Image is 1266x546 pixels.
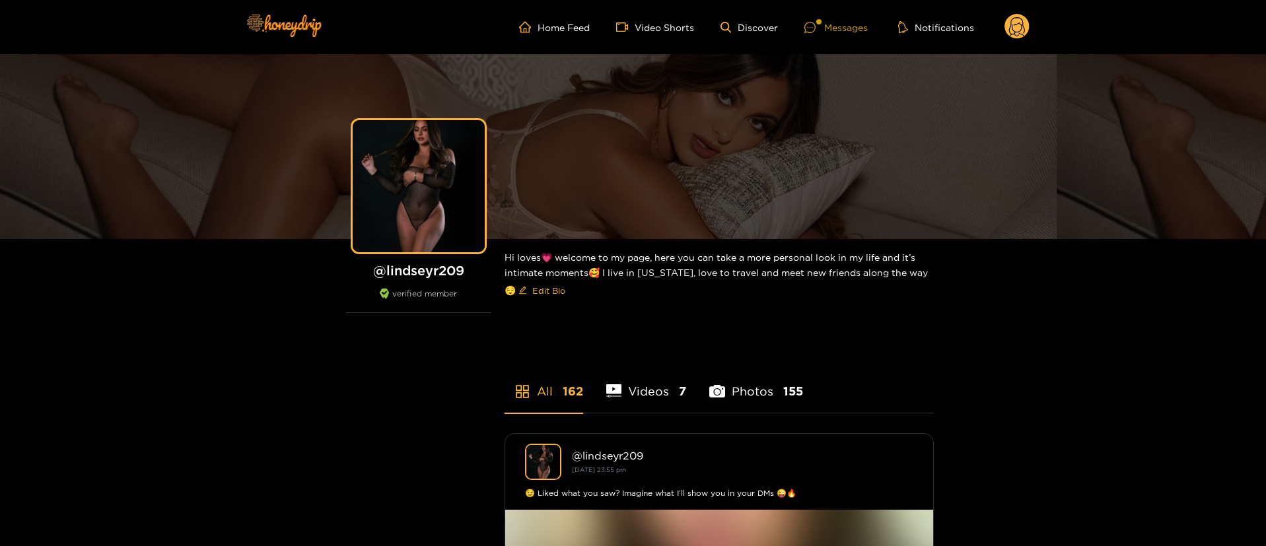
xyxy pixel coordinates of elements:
div: Hi loves💗 welcome to my page, here you can take a more personal look in my life and it’s intimate... [505,239,934,312]
li: Photos [709,353,803,413]
span: edit [518,286,527,296]
span: 155 [783,383,803,399]
div: Messages [804,20,868,35]
h1: @ lindseyr209 [346,262,491,279]
div: 😉 Liked what you saw? Imagine what I’ll show you in your DMs 😜🔥 [525,487,913,500]
small: [DATE] 23:55 pm [572,466,626,473]
a: Discover [721,22,778,33]
div: verified member [346,289,491,313]
span: video-camera [616,21,635,33]
span: appstore [514,384,530,399]
a: Home Feed [519,21,590,33]
span: home [519,21,538,33]
li: All [505,353,583,413]
button: Notifications [894,20,978,34]
li: Videos [606,353,687,413]
span: 7 [679,383,686,399]
span: Edit Bio [532,284,565,297]
a: Video Shorts [616,21,694,33]
div: @ lindseyr209 [572,450,913,461]
img: lindseyr209 [525,444,561,480]
button: editEdit Bio [516,280,568,301]
span: 162 [563,383,583,399]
